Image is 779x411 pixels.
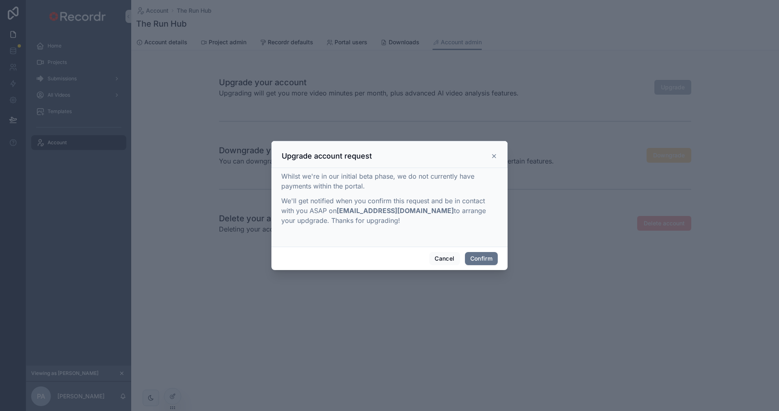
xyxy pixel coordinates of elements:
[281,171,498,191] p: Whilst we're in our initial beta phase, we do not currently have payments within the portal.
[465,252,498,265] button: Confirm
[282,151,372,161] h3: Upgrade account request
[429,252,460,265] button: Cancel
[337,207,454,215] strong: [EMAIL_ADDRESS][DOMAIN_NAME]
[281,196,498,225] p: We'll get notified when you confirm this request and be in contact with you ASAP on to arrange yo...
